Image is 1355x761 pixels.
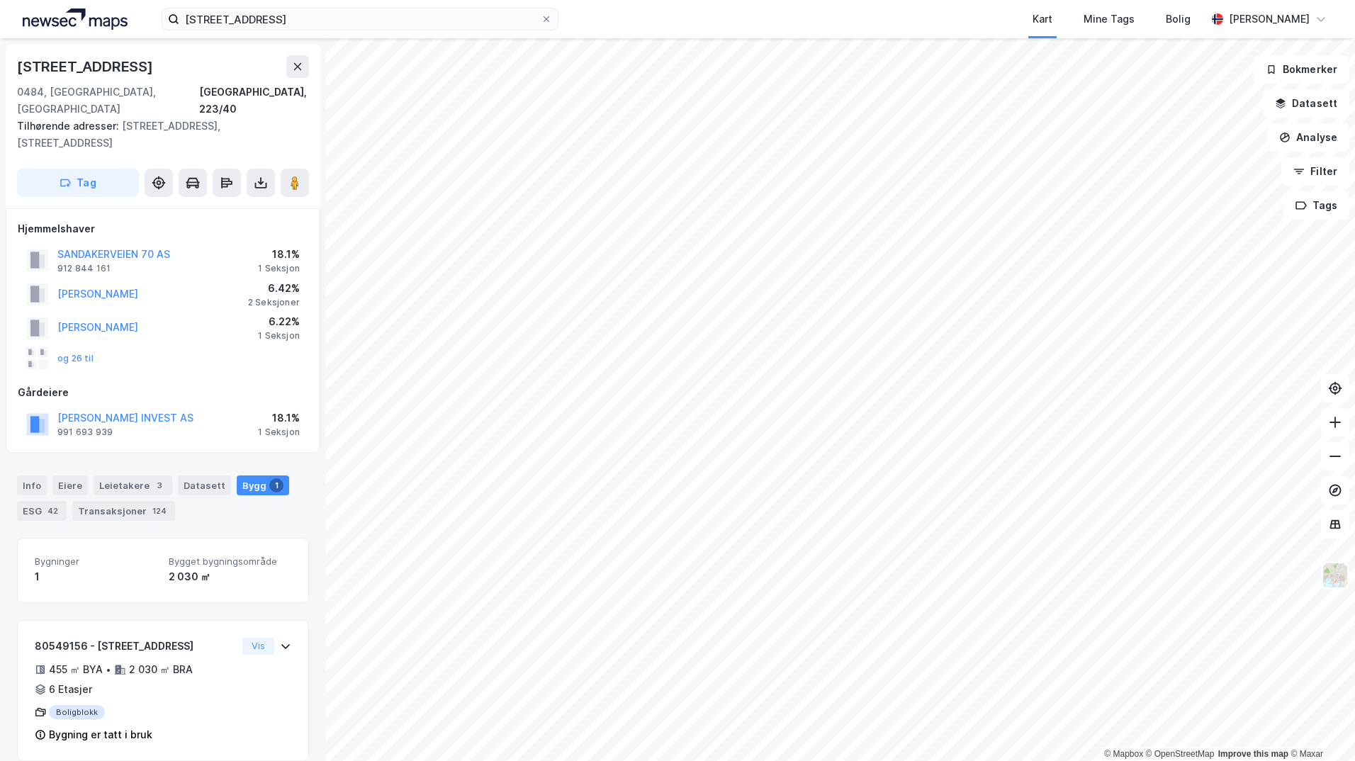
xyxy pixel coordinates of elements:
[72,501,175,521] div: Transaksjoner
[106,664,111,675] div: •
[57,263,111,274] div: 912 844 161
[152,478,167,492] div: 3
[1166,11,1191,28] div: Bolig
[248,297,300,308] div: 2 Seksjoner
[17,118,298,152] div: [STREET_ADDRESS], [STREET_ADDRESS]
[242,638,274,655] button: Vis
[258,427,300,438] div: 1 Seksjon
[52,475,88,495] div: Eiere
[18,384,308,401] div: Gårdeiere
[169,568,291,585] div: 2 030 ㎡
[35,638,237,655] div: 80549156 - [STREET_ADDRESS]
[258,313,300,330] div: 6.22%
[258,410,300,427] div: 18.1%
[1263,89,1349,118] button: Datasett
[258,246,300,263] div: 18.1%
[23,9,128,30] img: logo.a4113a55bc3d86da70a041830d287a7e.svg
[1281,157,1349,186] button: Filter
[17,120,122,132] span: Tilhørende adresser:
[18,220,308,237] div: Hjemmelshaver
[1283,191,1349,220] button: Tags
[49,661,103,678] div: 455 ㎡ BYA
[1218,749,1288,759] a: Improve this map
[199,84,309,118] div: [GEOGRAPHIC_DATA], 223/40
[169,556,291,568] span: Bygget bygningsområde
[258,263,300,274] div: 1 Seksjon
[35,556,157,568] span: Bygninger
[129,661,193,678] div: 2 030 ㎡ BRA
[258,330,300,342] div: 1 Seksjon
[57,427,113,438] div: 991 693 939
[45,504,61,518] div: 42
[1033,11,1052,28] div: Kart
[1084,11,1135,28] div: Mine Tags
[1229,11,1310,28] div: [PERSON_NAME]
[49,726,152,743] div: Bygning er tatt i bruk
[17,84,199,118] div: 0484, [GEOGRAPHIC_DATA], [GEOGRAPHIC_DATA]
[1284,693,1355,761] iframe: Chat Widget
[17,169,139,197] button: Tag
[35,568,157,585] div: 1
[248,280,300,297] div: 6.42%
[17,55,156,78] div: [STREET_ADDRESS]
[1322,562,1349,589] img: Z
[17,501,67,521] div: ESG
[178,475,231,495] div: Datasett
[179,9,541,30] input: Søk på adresse, matrikkel, gårdeiere, leietakere eller personer
[1104,749,1143,759] a: Mapbox
[1254,55,1349,84] button: Bokmerker
[237,475,289,495] div: Bygg
[17,475,47,495] div: Info
[269,478,283,492] div: 1
[94,475,172,495] div: Leietakere
[150,504,169,518] div: 124
[49,681,92,698] div: 6 Etasjer
[1146,749,1215,759] a: OpenStreetMap
[1267,123,1349,152] button: Analyse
